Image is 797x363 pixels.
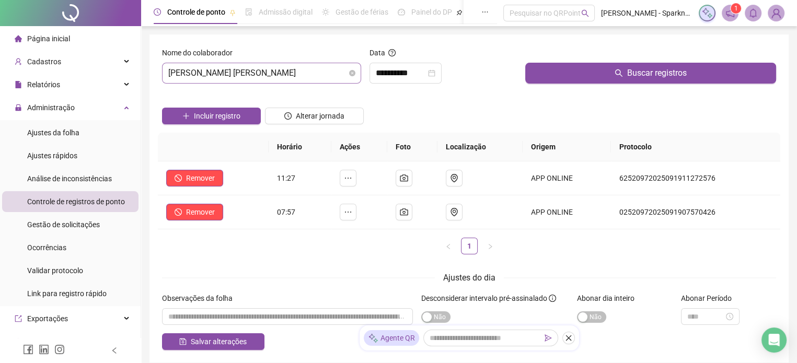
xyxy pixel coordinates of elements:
span: camera [400,174,408,182]
td: APP ONLINE [523,161,610,195]
span: instagram [54,344,65,355]
span: environment [450,208,458,216]
span: Administração [27,103,75,112]
label: Abonar Período [681,292,738,304]
button: Incluir registro [162,108,261,124]
button: Alterar jornada [265,108,364,124]
td: APP ONLINE [523,195,610,229]
span: Ocorrências [27,243,66,252]
span: ellipsis [344,208,352,216]
span: ellipsis [481,8,489,16]
span: bell [748,8,758,18]
span: sun [322,8,329,16]
img: sparkle-icon.fc2bf0ac1784a2077858766a79e2daf3.svg [701,7,713,19]
th: Ações [331,133,387,161]
span: Controle de registros de ponto [27,197,125,206]
span: 07:57 [277,208,295,216]
span: lock [15,104,22,111]
span: Validar protocolo [27,266,83,275]
span: stop [175,208,182,216]
span: Incluir registro [194,110,240,122]
span: search [581,9,589,17]
span: export [15,315,22,322]
button: Buscar registros [525,63,776,84]
span: Alterar jornada [296,110,344,122]
span: Ajustes da folha [27,128,79,137]
td: 02520972025091907570426 [611,195,780,229]
span: home [15,35,22,42]
span: left [111,347,118,354]
div: Open Intercom Messenger [761,327,787,353]
span: Remover [186,206,215,218]
th: Origem [523,133,610,161]
span: Buscar registros [627,67,687,79]
span: dashboard [398,8,405,16]
th: Horário [269,133,331,161]
span: notification [725,8,735,18]
sup: 1 [731,3,741,14]
span: Análise de inconsistências [27,174,112,183]
span: pushpin [229,9,236,16]
label: Observações da folha [162,292,239,304]
span: 11:27 [277,174,295,182]
span: Exportações [27,314,68,323]
span: stop [175,174,182,182]
span: Relatórios [27,80,60,89]
span: file [15,81,22,88]
a: 1 [461,238,477,254]
span: info-circle [549,295,556,302]
div: Agente QR [364,330,419,346]
span: facebook [23,344,33,355]
span: camera [400,208,408,216]
span: Salvar alterações [191,336,247,347]
li: Próxima página [482,238,499,254]
span: save [179,338,187,345]
span: Integrações [27,337,66,346]
th: Foto [387,133,437,161]
li: Página anterior [440,238,457,254]
button: left [440,238,457,254]
td: 62520972025091911272576 [611,161,780,195]
span: Gestão de solicitações [27,220,100,229]
button: Remover [166,204,223,220]
span: question-circle [388,49,396,56]
span: clock-circle [284,112,292,120]
span: Link para registro rápido [27,289,107,298]
span: clock-circle [154,8,161,16]
img: sparkle-icon.fc2bf0ac1784a2077858766a79e2daf3.svg [368,333,378,344]
th: Localização [437,133,523,161]
span: left [445,243,452,250]
label: Abonar dia inteiro [577,292,641,304]
span: Painel do DP [411,8,452,16]
img: 79446 [768,5,784,21]
span: Controle de ponto [167,8,225,16]
button: Salvar alterações [162,333,264,350]
span: NICOLY ALVES ROSA DAMAZIO [168,63,355,83]
span: Cadastros [27,57,61,66]
span: environment [450,174,458,182]
span: pushpin [456,9,463,16]
span: [PERSON_NAME] - Sparknet Telecomunicações Ltda [601,7,692,19]
span: plus [182,112,190,120]
span: file-done [245,8,252,16]
span: Admissão digital [259,8,313,16]
span: 1 [734,5,738,12]
span: Gestão de férias [336,8,388,16]
button: Remover [166,170,223,186]
span: Ajustes rápidos [27,151,77,160]
span: send [545,334,552,342]
span: ellipsis [344,174,352,182]
a: Alterar jornada [265,113,364,121]
span: Data [369,49,385,57]
span: Remover [186,172,215,184]
span: right [487,243,493,250]
th: Protocolo [611,133,780,161]
span: Ajustes do dia [443,273,495,283]
span: Página inicial [27,34,70,43]
span: linkedin [39,344,49,355]
span: search [615,69,623,77]
label: Nome do colaborador [162,47,239,58]
span: Desconsiderar intervalo pré-assinalado [421,294,547,302]
span: user-add [15,58,22,65]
